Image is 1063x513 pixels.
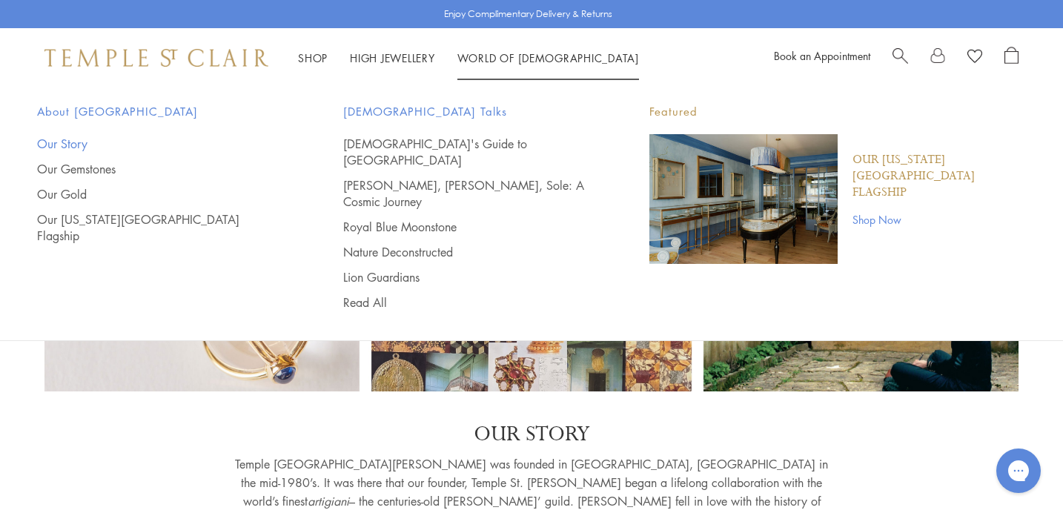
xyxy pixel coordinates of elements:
[967,47,982,69] a: View Wishlist
[343,269,590,285] a: Lion Guardians
[44,49,268,67] img: Temple St. Clair
[989,443,1048,498] iframe: Gorgias live chat messenger
[350,50,435,65] a: High JewelleryHigh Jewellery
[893,47,908,69] a: Search
[343,294,590,311] a: Read All
[343,102,590,121] span: [DEMOGRAPHIC_DATA] Talks
[298,50,328,65] a: ShopShop
[1004,47,1019,69] a: Open Shopping Bag
[37,136,284,152] a: Our Story
[852,152,1026,201] a: Our [US_STATE][GEOGRAPHIC_DATA] Flagship
[37,211,284,244] a: Our [US_STATE][GEOGRAPHIC_DATA] Flagship
[343,219,590,235] a: Royal Blue Moonstone
[308,493,349,509] em: artigiani
[37,102,284,121] span: About [GEOGRAPHIC_DATA]
[235,421,828,448] p: OUR STORY
[444,7,612,21] p: Enjoy Complimentary Delivery & Returns
[343,136,590,168] a: [DEMOGRAPHIC_DATA]'s Guide to [GEOGRAPHIC_DATA]
[457,50,639,65] a: World of [DEMOGRAPHIC_DATA]World of [DEMOGRAPHIC_DATA]
[37,186,284,202] a: Our Gold
[852,211,1026,228] a: Shop Now
[649,102,1026,121] p: Featured
[774,48,870,63] a: Book an Appointment
[298,49,639,67] nav: Main navigation
[343,177,590,210] a: [PERSON_NAME], [PERSON_NAME], Sole: A Cosmic Journey
[343,244,590,260] a: Nature Deconstructed
[37,161,284,177] a: Our Gemstones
